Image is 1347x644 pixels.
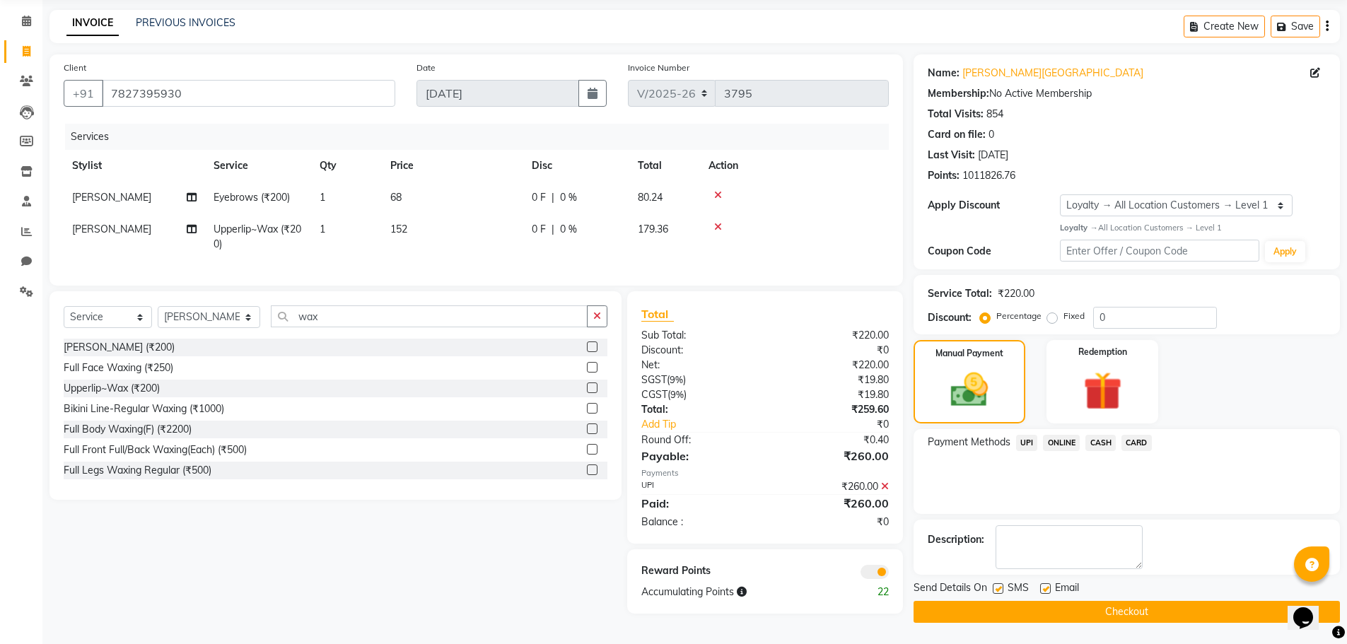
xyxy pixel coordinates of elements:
th: Action [700,150,889,182]
div: Payments [641,467,888,479]
div: Total Visits: [928,107,984,122]
div: ₹260.00 [765,479,899,494]
button: +91 [64,80,103,107]
div: ₹0.40 [765,433,899,447]
div: ₹19.80 [765,387,899,402]
button: Create New [1184,16,1265,37]
div: Full Body Waxing(F) (₹2200) [64,422,192,437]
th: Stylist [64,150,205,182]
input: Enter Offer / Coupon Code [1060,240,1259,262]
span: CASH [1085,435,1116,451]
span: [PERSON_NAME] [72,223,151,235]
div: Total: [631,402,765,417]
span: | [552,222,554,237]
div: Card on file: [928,127,986,142]
label: Redemption [1078,346,1127,358]
div: 22 [832,585,899,599]
div: All Location Customers → Level 1 [1060,222,1326,234]
label: Invoice Number [628,62,689,74]
div: ₹19.80 [765,373,899,387]
div: Membership: [928,86,989,101]
div: Services [65,124,899,150]
label: Client [64,62,86,74]
div: 854 [986,107,1003,122]
div: Sub Total: [631,328,765,343]
div: Discount: [631,343,765,358]
span: 0 % [560,222,577,237]
div: Service Total: [928,286,992,301]
div: ₹220.00 [765,328,899,343]
div: ₹259.60 [765,402,899,417]
div: ₹260.00 [765,447,899,464]
label: Date [416,62,436,74]
strong: Loyalty → [1060,223,1097,233]
label: Percentage [996,310,1042,322]
span: 80.24 [638,191,663,204]
div: ₹0 [765,343,899,358]
div: No Active Membership [928,86,1326,101]
span: 1 [320,191,325,204]
div: Full Front Full/Back Waxing(Each) (₹500) [64,443,247,457]
div: Accumulating Points [631,585,832,599]
span: SMS [1008,580,1029,598]
div: UPI [631,479,765,494]
img: _cash.svg [939,368,1000,411]
div: ( ) [631,387,765,402]
span: 68 [390,191,402,204]
span: 1 [320,223,325,235]
div: Net: [631,358,765,373]
div: ( ) [631,373,765,387]
div: Round Off: [631,433,765,447]
span: 0 F [532,222,546,237]
div: Discount: [928,310,972,325]
button: Apply [1265,241,1305,262]
div: Full Legs Waxing Regular (₹500) [64,463,211,478]
div: Bikini Line-Regular Waxing (₹1000) [64,402,224,416]
span: Eyebrows (₹200) [214,191,290,204]
div: Paid: [631,495,765,512]
div: 0 [989,127,994,142]
div: [DATE] [978,148,1008,163]
span: UPI [1016,435,1038,451]
span: 0 % [560,190,577,205]
div: Payable: [631,447,765,464]
div: Coupon Code [928,244,1061,259]
th: Qty [311,150,382,182]
span: CARD [1121,435,1152,451]
iframe: chat widget [1288,587,1333,630]
span: SGST [641,373,667,386]
div: ₹0 [765,515,899,529]
th: Service [205,150,311,182]
span: [PERSON_NAME] [72,191,151,204]
div: Name: [928,66,960,81]
div: Last Visit: [928,148,975,163]
span: ONLINE [1043,435,1080,451]
div: Balance : [631,515,765,529]
span: Send Details On [914,580,987,598]
div: 1011826.76 [962,168,1015,183]
button: Checkout [914,601,1340,623]
span: 152 [390,223,407,235]
div: ₹220.00 [765,358,899,373]
th: Price [382,150,523,182]
span: Total [641,307,674,322]
div: Description: [928,532,984,547]
span: Payment Methods [928,435,1010,450]
th: Disc [523,150,629,182]
div: ₹220.00 [998,286,1034,301]
div: Apply Discount [928,198,1061,213]
div: Reward Points [631,563,765,579]
span: Upperlip~Wax (₹200) [214,223,301,250]
div: ₹0 [788,417,899,432]
a: INVOICE [66,11,119,36]
label: Fixed [1063,310,1085,322]
button: Save [1271,16,1320,37]
a: [PERSON_NAME][GEOGRAPHIC_DATA] [962,66,1143,81]
input: Search by Name/Mobile/Email/Code [102,80,395,107]
div: Upperlip~Wax (₹200) [64,381,160,396]
span: 0 F [532,190,546,205]
span: | [552,190,554,205]
div: ₹260.00 [765,495,899,512]
img: _gift.svg [1071,367,1134,415]
label: Manual Payment [935,347,1003,360]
